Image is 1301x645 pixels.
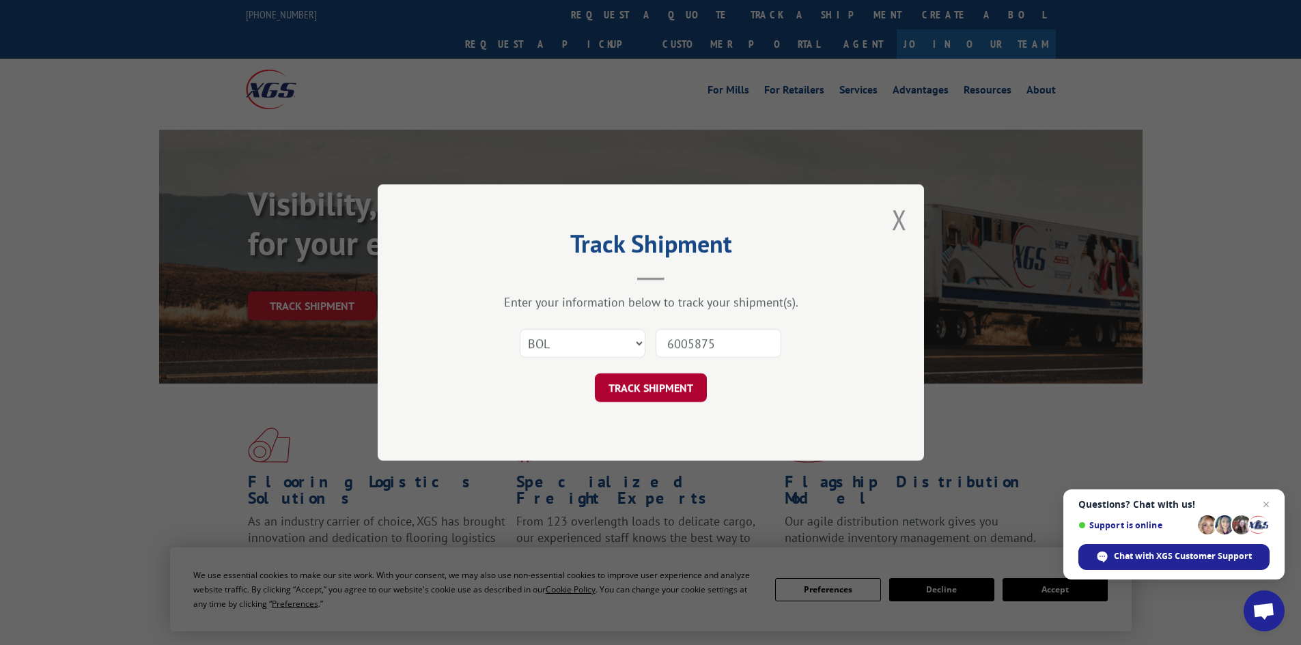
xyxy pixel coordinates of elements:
[1258,496,1274,513] span: Close chat
[1244,590,1285,631] div: Open chat
[1078,499,1270,510] span: Questions? Chat with us!
[1078,520,1193,530] span: Support is online
[892,201,907,238] button: Close modal
[1114,550,1252,562] span: Chat with XGS Customer Support
[446,234,856,260] h2: Track Shipment
[656,329,781,358] input: Number(s)
[446,294,856,310] div: Enter your information below to track your shipment(s).
[1078,544,1270,570] div: Chat with XGS Customer Support
[595,373,707,402] button: TRACK SHIPMENT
